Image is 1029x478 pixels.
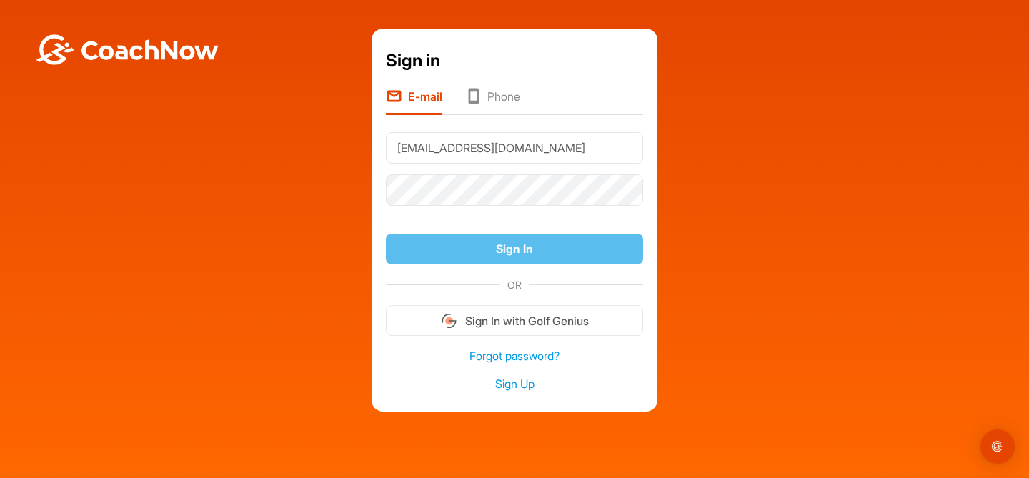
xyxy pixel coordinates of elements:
div: Open Intercom Messenger [980,429,1015,464]
div: Sign in [386,48,643,74]
li: Phone [465,88,520,115]
a: Forgot password? [386,348,643,364]
li: E-mail [386,88,442,115]
img: BwLJSsUCoWCh5upNqxVrqldRgqLPVwmV24tXu5FoVAoFEpwwqQ3VIfuoInZCoVCoTD4vwADAC3ZFMkVEQFDAAAAAElFTkSuQmCC [34,34,220,65]
img: gg_logo [440,312,458,329]
button: Sign In with Golf Genius [386,305,643,336]
span: OR [500,277,529,292]
a: Sign Up [386,376,643,392]
input: E-mail [386,132,643,164]
button: Sign In [386,234,643,264]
